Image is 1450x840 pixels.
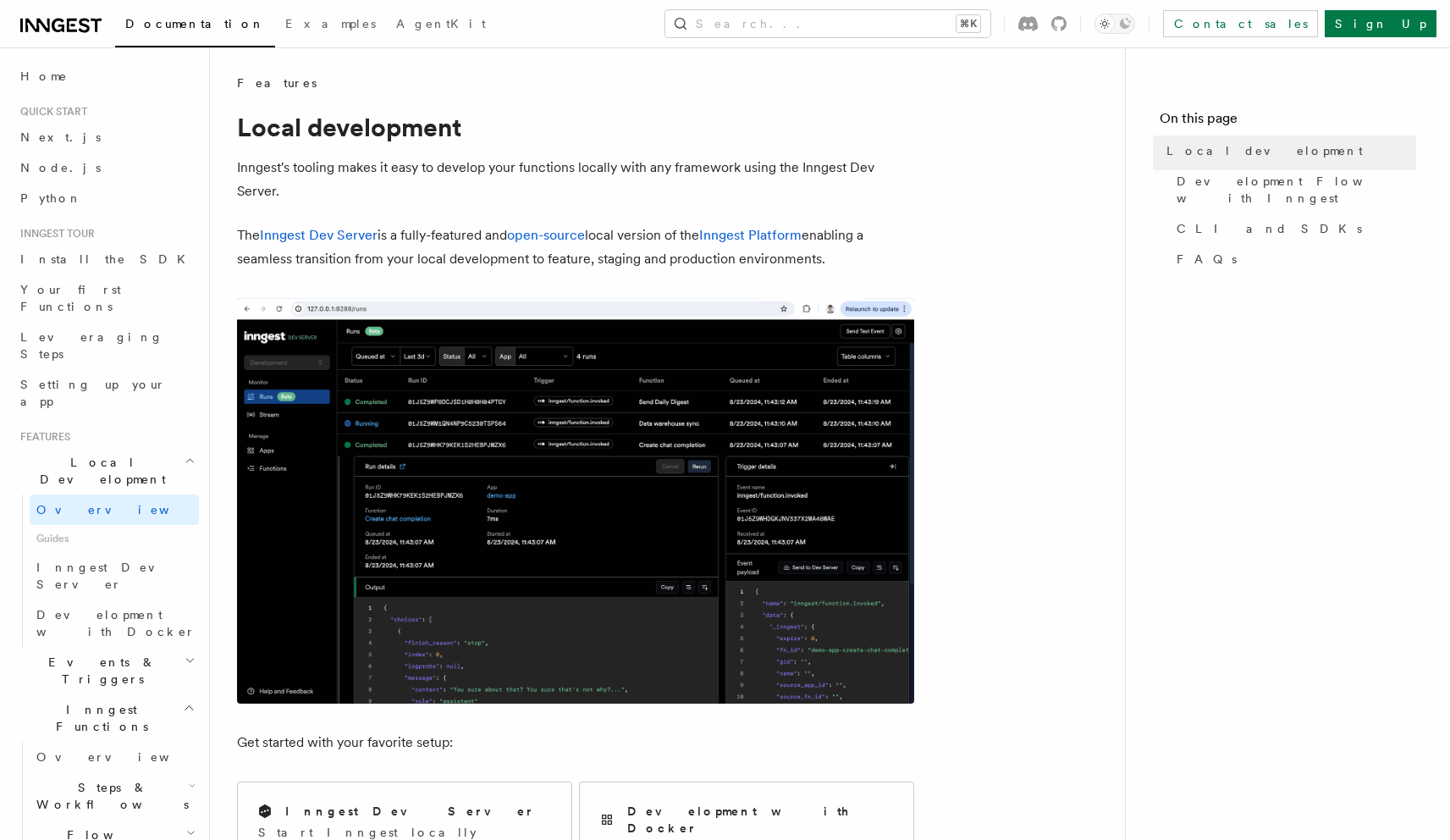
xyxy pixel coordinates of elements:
[14,322,199,369] a: Leveraging Steps
[20,68,68,85] span: Home
[14,274,199,322] a: Your first Functions
[14,183,199,213] a: Python
[20,283,121,313] span: Your first Functions
[237,75,317,91] span: Features
[1170,166,1416,213] a: Development Flow with Inngest
[237,224,914,271] p: The is a fully-featured and local version of the enabling a seamless transition from your local d...
[14,447,199,495] button: Local Development
[1166,142,1363,159] span: Local development
[30,525,199,552] span: Guides
[115,5,275,47] a: Documentation
[20,130,101,144] span: Next.js
[396,17,486,30] span: AgentKit
[1094,14,1135,34] button: Toggle dark mode
[507,227,585,243] a: open-source
[665,10,990,37] button: Search...⌘K
[30,742,199,772] a: Overview
[36,503,211,517] span: Overview
[30,600,199,647] a: Development with Docker
[20,330,163,361] span: Leveraging Steps
[20,252,196,266] span: Install the SDK
[1177,251,1237,268] span: FAQs
[237,731,914,754] p: Get started with your favorite setup:
[237,156,914,203] p: Inngest's tooling makes it easy to develop your functions locally with any framework using the In...
[260,227,378,243] a: Inngest Dev Server
[125,17,265,30] span: Documentation
[237,112,914,142] h1: Local development
[1163,10,1318,37] a: Contact sales
[957,15,980,32] kbd: ⌘K
[386,5,496,46] a: AgentKit
[1160,135,1416,166] a: Local development
[20,161,101,174] span: Node.js
[1177,173,1416,207] span: Development Flow with Inngest
[14,122,199,152] a: Next.js
[1177,220,1362,237] span: CLI and SDKs
[30,552,199,600] a: Inngest Dev Server
[14,495,199,647] div: Local Development
[30,779,189,813] span: Steps & Workflows
[1325,10,1436,37] a: Sign Up
[237,298,914,704] img: The Inngest Dev Server on the Functions page
[14,647,199,694] button: Events & Triggers
[14,454,185,488] span: Local Development
[30,495,199,525] a: Overview
[20,191,82,205] span: Python
[14,369,199,417] a: Setting up your app
[285,17,376,30] span: Examples
[699,227,802,243] a: Inngest Platform
[275,5,386,46] a: Examples
[1170,244,1416,274] a: FAQs
[14,430,70,444] span: Features
[20,378,166,408] span: Setting up your app
[14,61,199,91] a: Home
[36,608,196,638] span: Development with Docker
[285,803,535,820] h2: Inngest Dev Server
[627,803,893,837] h2: Development with Docker
[14,105,87,119] span: Quick start
[14,227,95,240] span: Inngest tour
[14,694,199,742] button: Inngest Functions
[14,152,199,183] a: Node.js
[1170,213,1416,244] a: CLI and SDKs
[36,561,181,591] span: Inngest Dev Server
[14,701,183,735] span: Inngest Functions
[14,654,185,688] span: Events & Triggers
[1160,108,1416,135] h4: On this page
[14,244,199,274] a: Install the SDK
[36,750,211,764] span: Overview
[30,772,199,820] button: Steps & Workflows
